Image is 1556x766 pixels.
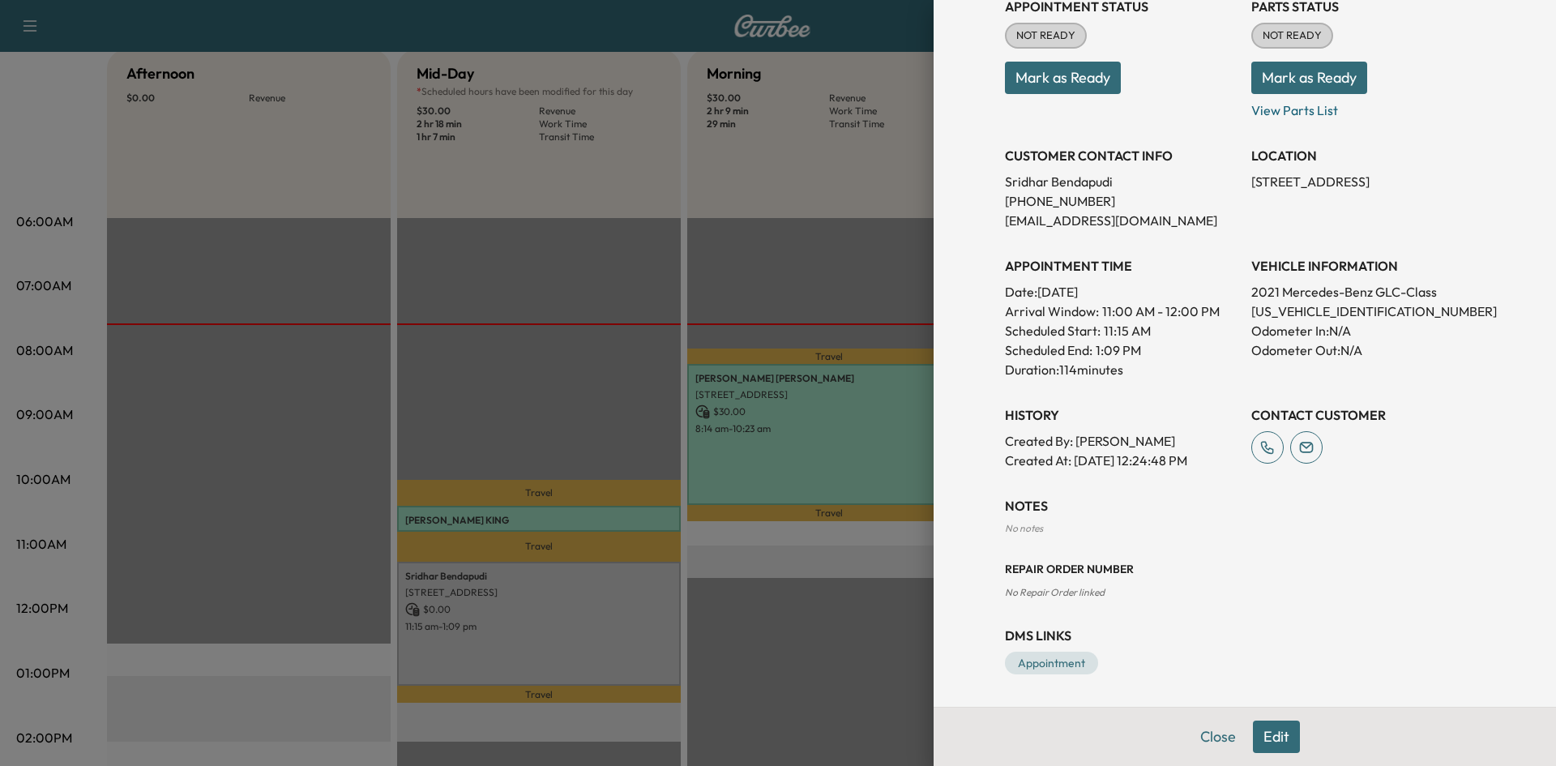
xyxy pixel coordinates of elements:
p: Arrival Window: [1005,302,1238,321]
p: [STREET_ADDRESS] [1251,172,1485,191]
p: Created At : [DATE] 12:24:48 PM [1005,451,1238,470]
p: Scheduled End: [1005,340,1092,360]
span: 11:00 AM - 12:00 PM [1102,302,1220,321]
p: Date: [DATE] [1005,282,1238,302]
span: No Repair Order linked [1005,586,1105,598]
p: [PHONE_NUMBER] [1005,191,1238,211]
p: Odometer In: N/A [1251,321,1485,340]
button: Edit [1253,721,1300,753]
h3: CUSTOMER CONTACT INFO [1005,146,1238,165]
h3: LOCATION [1251,146,1485,165]
div: No notes [1005,522,1485,535]
button: Mark as Ready [1251,62,1367,94]
h3: DMS Links [1005,626,1485,645]
h3: NOTES [1005,496,1485,516]
span: NOT READY [1253,28,1332,44]
h3: Repair Order number [1005,561,1485,577]
button: Mark as Ready [1005,62,1121,94]
p: Duration: 114 minutes [1005,360,1238,379]
h3: VEHICLE INFORMATION [1251,256,1485,276]
p: 2021 Mercedes-Benz GLC-Class [1251,282,1485,302]
h3: History [1005,405,1238,425]
a: Appointment [1005,652,1098,674]
p: Scheduled Start: [1005,321,1101,340]
p: 11:15 AM [1104,321,1151,340]
h3: APPOINTMENT TIME [1005,256,1238,276]
p: View Parts List [1251,94,1485,120]
p: Created By : [PERSON_NAME] [1005,431,1238,451]
p: [EMAIL_ADDRESS][DOMAIN_NAME] [1005,211,1238,230]
button: Close [1190,721,1246,753]
h3: CONTACT CUSTOMER [1251,405,1485,425]
p: Odometer Out: N/A [1251,340,1485,360]
p: [US_VEHICLE_IDENTIFICATION_NUMBER] [1251,302,1485,321]
p: Sridhar Bendapudi [1005,172,1238,191]
span: NOT READY [1007,28,1085,44]
p: 1:09 PM [1096,340,1141,360]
